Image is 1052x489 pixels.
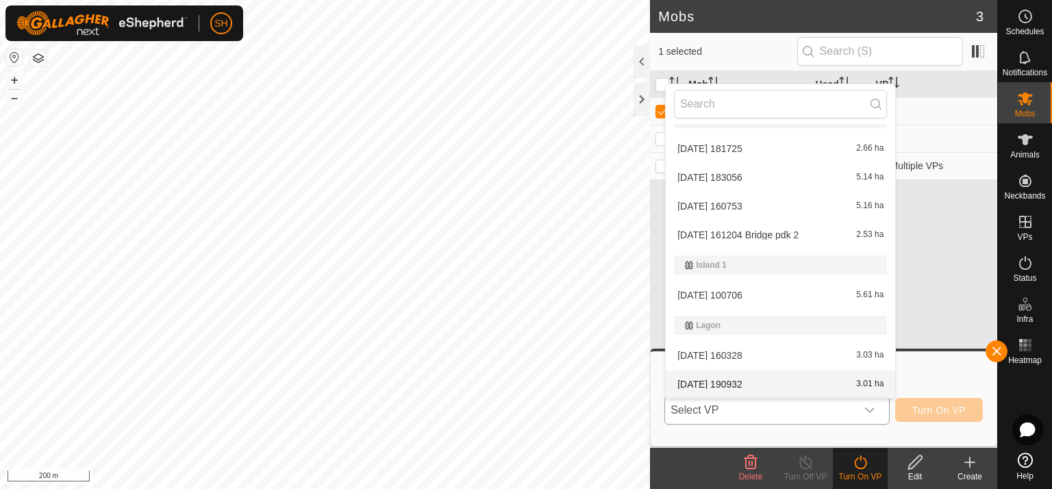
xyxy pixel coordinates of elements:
div: Create [942,471,997,483]
p-sorticon: Activate to sort [708,79,719,90]
div: Turn Off VP [778,471,833,483]
span: Heatmap [1008,356,1042,364]
span: 2.53 ha [856,230,884,240]
input: Search (S) [797,37,963,66]
span: 5.14 ha [856,173,884,182]
span: Delete [739,472,763,481]
span: 5.16 ha [856,201,884,211]
span: Schedules [1005,27,1044,36]
button: Turn On VP [895,398,983,422]
img: Gallagher Logo [16,11,188,36]
span: 3.01 ha [856,379,884,389]
span: 2.66 ha [856,144,884,153]
a: Help [998,447,1052,486]
li: 2025-06-19 183056 [666,164,895,191]
td: - [871,97,997,125]
div: Island 1 [685,261,876,269]
th: Mob [683,71,810,98]
div: Edit [888,471,942,483]
p-sorticon: Activate to sort [888,79,899,90]
span: [DATE] 183056 [677,173,742,182]
li: 2025-06-20 160753 [666,192,895,220]
li: 2025-06-15 100706 [666,281,895,309]
span: Turn On VP [912,405,966,416]
a: Contact Us [338,471,379,484]
button: Map Layers [30,50,47,66]
h2: Mobs [658,8,976,25]
span: 3 [976,6,984,27]
span: Animals [1010,151,1040,159]
span: 3.03 ha [856,351,884,360]
span: Infra [1016,315,1033,323]
a: Privacy Policy [271,471,323,484]
span: [DATE] 100706 [677,290,742,300]
th: Head [810,71,871,98]
td: - [871,125,997,152]
th: VP [871,71,997,98]
li: 2025-06-22 190932 [666,371,895,398]
button: + [6,72,23,88]
span: Multiple VPs [876,160,944,171]
div: dropdown trigger [856,397,884,424]
span: Notifications [1003,68,1047,77]
li: 2025-06-20 160328 [666,342,895,369]
p-sorticon: Activate to sort [669,79,680,90]
input: Search [674,90,887,118]
span: [DATE] 160328 [677,351,742,360]
div: Lagon [685,321,876,329]
span: [DATE] 161204 Bridge pdk 2 [677,230,799,240]
button: – [6,90,23,106]
span: Neckbands [1004,192,1045,200]
span: Select VP [665,397,856,424]
span: [DATE] 160753 [677,201,742,211]
div: Turn On VP [833,471,888,483]
button: Reset Map [6,49,23,66]
li: 2025-06-19 181725 [666,135,895,162]
span: Help [1016,472,1034,480]
span: [DATE] 181725 [677,144,742,153]
span: SH [214,16,227,31]
span: Status [1013,274,1036,282]
span: VPs [1017,233,1032,241]
li: 2025-06-20 161204 Bridge pdk 2 [666,221,895,249]
span: Mobs [1015,110,1035,118]
span: 1 selected [658,45,797,59]
span: [DATE] 190932 [677,379,742,389]
p-sorticon: Activate to sort [839,79,850,90]
span: 5.61 ha [856,290,884,300]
